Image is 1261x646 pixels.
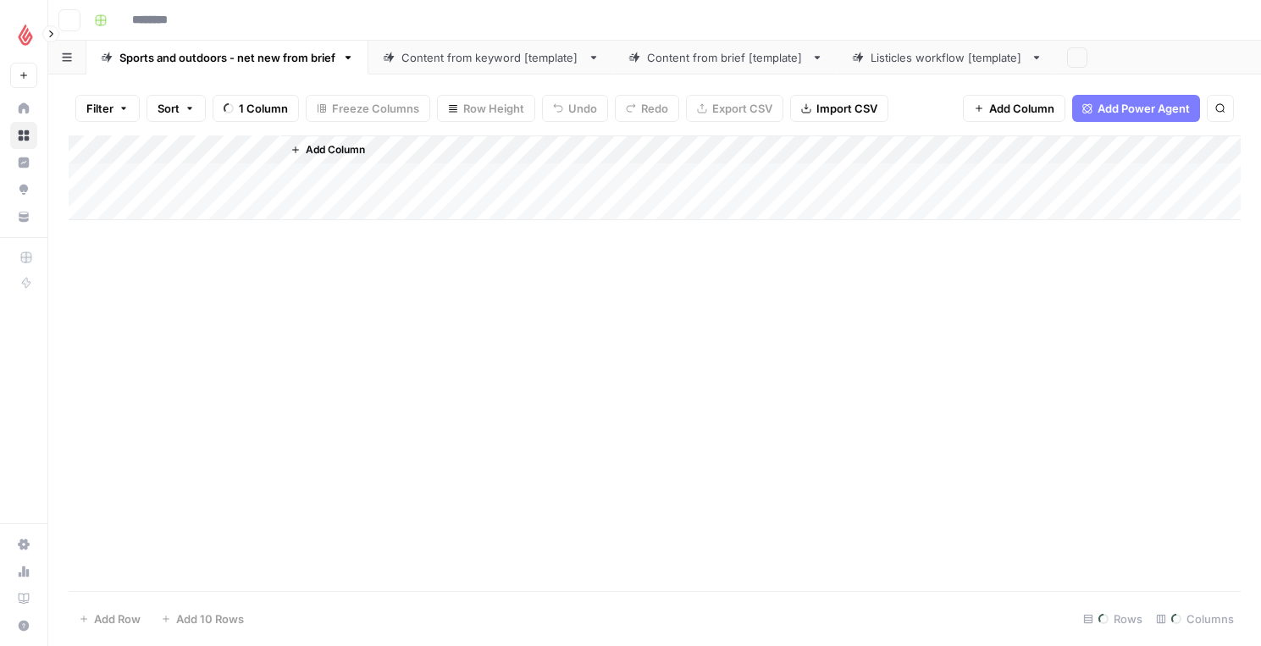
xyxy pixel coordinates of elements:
a: Insights [10,149,37,176]
button: Add 10 Rows [151,605,254,632]
a: Opportunities [10,176,37,203]
div: Sports and outdoors - net new from brief [119,49,335,66]
button: 1 Column [213,95,299,122]
span: Add Column [306,142,365,157]
button: Sort [147,95,206,122]
button: Freeze Columns [306,95,430,122]
a: Your Data [10,203,37,230]
span: Add Column [989,100,1054,117]
span: Redo [641,100,668,117]
a: Sports and outdoors - net new from brief [86,41,368,75]
button: Add Column [963,95,1065,122]
button: Row Height [437,95,535,122]
div: Content from keyword [template] [401,49,581,66]
span: Add Row [94,610,141,627]
span: Export CSV [712,100,772,117]
button: Add Column [284,139,372,161]
div: Columns [1149,605,1241,632]
button: Add Power Agent [1072,95,1200,122]
div: Content from brief [template] [647,49,805,66]
span: Import CSV [816,100,877,117]
button: Export CSV [686,95,783,122]
a: Settings [10,531,37,558]
span: Sort [158,100,180,117]
a: Learning Hub [10,585,37,612]
div: Listicles workflow [template] [871,49,1024,66]
span: Row Height [463,100,524,117]
a: Content from brief [template] [614,41,838,75]
img: Lightspeed Logo [10,19,41,50]
span: Filter [86,100,113,117]
span: Undo [568,100,597,117]
a: Browse [10,122,37,149]
button: Workspace: Lightspeed [10,14,37,56]
a: Content from keyword [template] [368,41,614,75]
div: Rows [1076,605,1149,632]
button: Add Row [69,605,151,632]
button: Help + Support [10,612,37,639]
button: Redo [615,95,679,122]
button: Filter [75,95,140,122]
span: 1 Column [239,100,288,117]
span: Freeze Columns [332,100,419,117]
a: Listicles workflow [template] [838,41,1057,75]
button: Undo [542,95,608,122]
span: Add 10 Rows [176,610,244,627]
a: Home [10,95,37,122]
span: Add Power Agent [1098,100,1190,117]
button: Import CSV [790,95,888,122]
a: Usage [10,558,37,585]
